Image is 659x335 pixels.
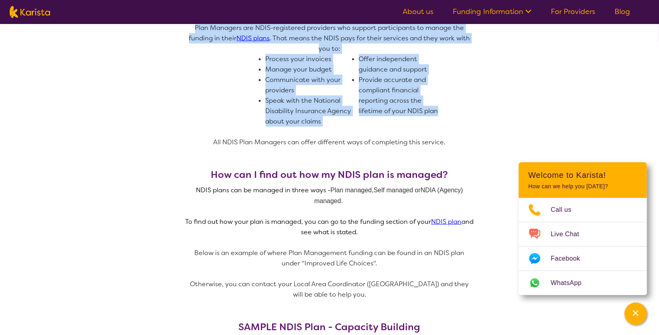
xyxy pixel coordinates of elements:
[615,7,630,16] a: Blog
[359,54,446,75] li: Offer independent guidance and support
[185,279,474,300] p: Otherwise, you can contact your Local Area Coordinator ([GEOGRAPHIC_DATA]) and they will be able ...
[196,186,331,194] span: NDIS plans can be managed in three ways -
[551,7,595,16] a: For Providers
[359,75,446,116] li: Provide accurate and compliant financial reporting across the lifetime of your NDIS plan
[519,162,647,295] div: Channel Menu
[237,34,270,42] a: NDIS plans
[431,217,462,226] a: NDIS plan
[551,204,581,216] span: Call us
[403,7,433,16] a: About us
[185,248,474,269] p: Below is an example of where Plan Management funding can be found in an NDIS plan under "Improved...
[185,137,474,148] p: All NDIS Plan Managers can offer different ways of completing this service.
[266,64,353,75] li: Manage your budget
[453,7,532,16] a: Funding Information
[331,187,374,193] span: Plan managed,
[266,75,353,96] li: Communicate with your providers
[528,183,637,190] p: How can we help you [DATE]?
[528,170,637,180] h2: Welcome to Karista!
[551,253,590,265] span: Facebook
[185,321,474,333] h3: SAMPLE NDIS Plan - Capacity Building
[519,271,647,295] a: Web link opens in a new tab.
[266,96,353,127] li: Speak with the National Disability Insurance Agency about your claims
[185,23,474,54] p: Plan Managers are NDIS-registered providers who support participants to manage the funding in the...
[10,6,50,18] img: Karista logo
[551,277,591,289] span: WhatsApp
[625,303,647,325] button: Channel Menu
[266,54,353,64] li: Process your invoices
[551,228,589,240] span: Live Chat
[519,198,647,295] ul: Choose channel
[185,217,474,236] span: To find out how your plan is managed, you can go to the funding section of your and see what is s...
[374,187,421,193] span: Self managed or
[185,169,474,180] h3: How can I find out how my NDIS plan is managed?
